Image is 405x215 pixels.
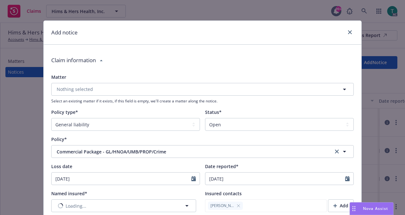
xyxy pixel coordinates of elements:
svg: Calendar [345,176,350,181]
button: Loading... [51,199,196,212]
button: Nova Assist [350,202,394,215]
span: Nova Assist [363,206,388,211]
span: Status* [205,109,222,115]
div: Claim information [51,51,96,70]
span: Policy* [51,136,67,142]
span: Insured contacts [205,190,242,196]
span: Loading... [66,203,86,209]
span: [PERSON_NAME] [210,203,234,209]
span: Policy type* [51,109,78,115]
div: Add [333,200,348,212]
button: Commercial Package - GL/HNOA/UMB/PROP/Crimeclear selection [51,145,354,158]
a: close [346,28,354,36]
span: Matter [51,74,66,80]
span: Date reported* [205,163,238,169]
h1: Add notice [51,28,78,37]
span: Commercial Package - GL/HNOA/UMB/PROP/Crime [57,148,312,155]
button: Nothing selected [51,83,354,96]
a: clear selection [333,148,341,155]
span: Loss date [51,163,72,169]
div: Claim information [51,51,354,70]
div: Drag to move [350,203,358,215]
span: Select an existing matter if it exists, if this field is empty, we'll create a matter along the n... [51,98,354,104]
span: Nothing selected [57,86,93,93]
input: MM/DD/YYYY [52,173,191,185]
svg: Calendar [191,176,196,181]
button: Add [328,199,354,212]
input: MM/DD/YYYY [205,173,345,185]
span: Named insured* [51,190,87,196]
